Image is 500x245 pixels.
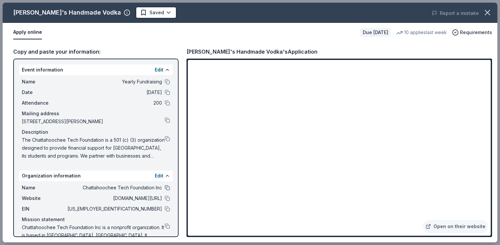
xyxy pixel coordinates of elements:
div: Due [DATE] [360,28,391,37]
span: 200 [66,99,162,107]
button: Report a mistake [432,9,479,17]
span: EIN [22,205,66,213]
span: Saved [149,9,164,17]
span: Date [22,88,66,96]
div: [PERSON_NAME]'s Handmade Vodka [13,7,121,18]
span: [DATE] [66,88,162,96]
span: Name [22,184,66,192]
span: [STREET_ADDRESS][PERSON_NAME] [22,118,165,125]
span: Requirements [460,28,492,36]
div: 10 applies last week [396,28,447,36]
span: Chattahoochee Tech Foundation Inc [66,184,162,192]
div: Mailing address [22,110,170,118]
div: Organization information [19,171,173,181]
a: Open on their website [423,220,488,233]
span: Website [22,194,66,202]
div: Mission statement [22,216,170,223]
div: Copy and paste your information: [13,47,179,56]
span: Name [22,78,66,86]
button: Edit [155,172,163,180]
button: Apply online [13,25,42,39]
button: Requirements [452,28,492,36]
div: Event information [19,65,173,75]
div: [PERSON_NAME]'s Handmade Vodka's Application [187,47,317,56]
span: [DOMAIN_NAME][URL] [66,194,162,202]
button: Saved [136,7,177,19]
span: The Chattahoochee Tech Foundation is a 501 (c) (3) organization designed to provide financial sup... [22,136,165,160]
span: Yearly Fundraising [66,78,162,86]
button: Edit [155,66,163,74]
span: Attendance [22,99,66,107]
span: [US_EMPLOYER_IDENTIFICATION_NUMBER] [66,205,162,213]
div: Description [22,128,170,136]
